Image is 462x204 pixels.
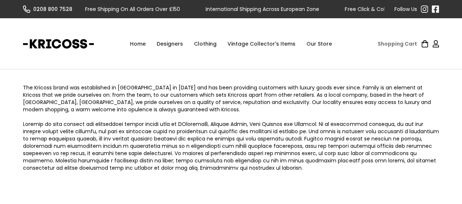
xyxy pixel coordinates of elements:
[188,33,222,55] div: Clothing
[23,5,78,13] a: 0208 800 7528
[301,33,337,55] a: Our Store
[23,84,439,172] div: The Kricoss brand was established in [GEOGRAPHIC_DATA] in [DATE] and has been providing customers...
[394,5,417,13] div: Follow Us
[125,33,151,55] a: Home
[151,33,188,55] div: Designers
[378,40,417,47] div: Shopping Cart
[85,5,180,13] div: Free Shipping On All Orders Over £150
[345,5,429,13] div: Free Click & Collect On All Orders
[206,5,319,13] div: International Shipping Across European Zone
[222,33,301,55] a: Vintage Collector's Items
[23,35,94,53] a: home
[33,5,72,13] div: 0208 800 7528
